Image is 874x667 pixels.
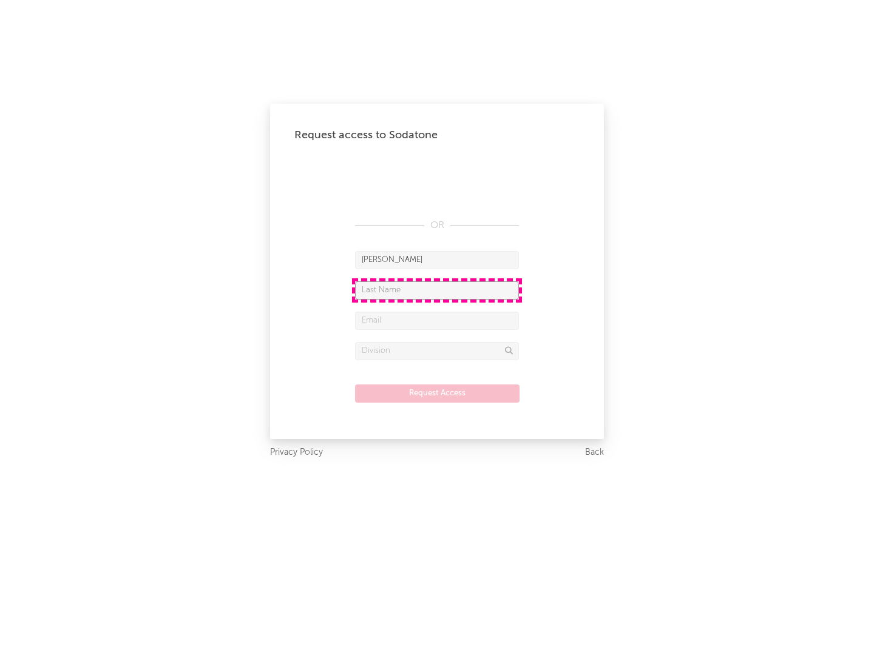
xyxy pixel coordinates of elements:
div: OR [355,218,519,233]
div: Request access to Sodatone [294,128,580,142]
input: Email [355,312,519,330]
a: Back [585,445,604,460]
input: Division [355,342,519,360]
a: Privacy Policy [270,445,323,460]
input: Last Name [355,281,519,300]
button: Request Access [355,384,520,403]
input: First Name [355,251,519,269]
